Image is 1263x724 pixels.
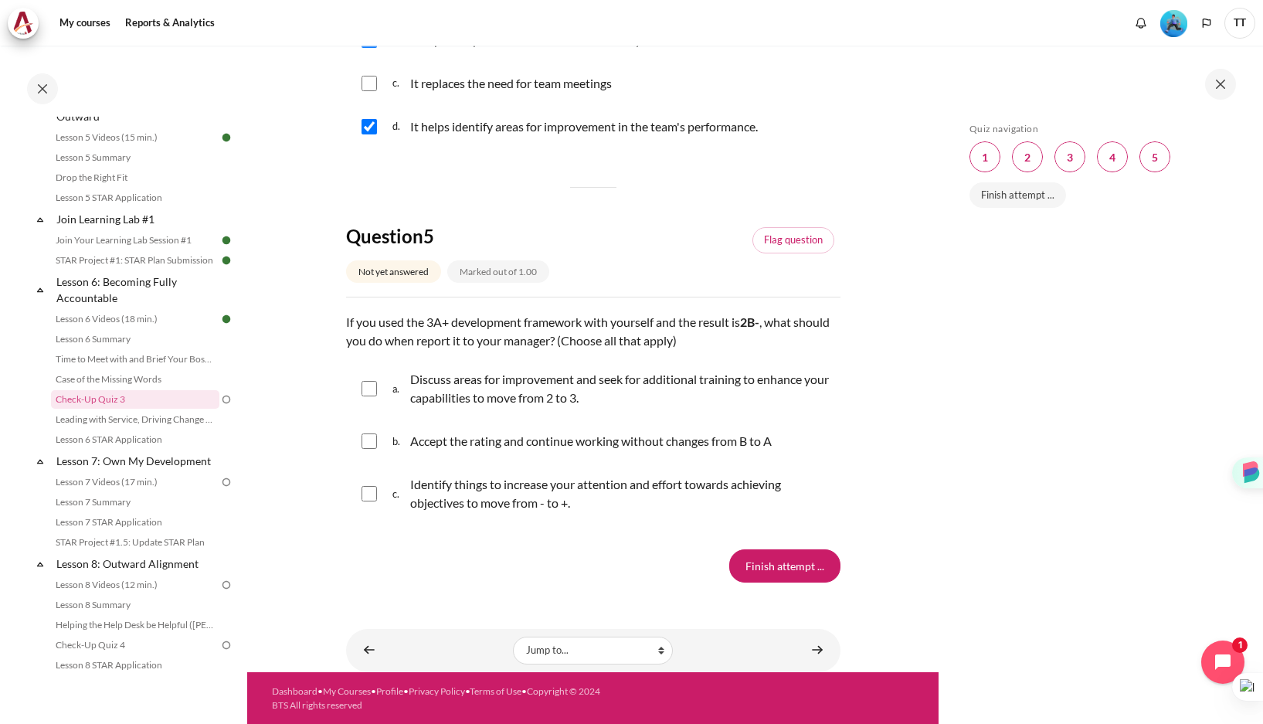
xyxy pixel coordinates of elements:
[32,282,48,297] span: Collapse
[1160,10,1187,37] img: Level #3
[32,212,48,227] span: Collapse
[1129,12,1153,35] div: Show notification window with no new notifications
[51,189,219,207] a: Lesson 5 STAR Application
[219,393,233,406] img: To do
[409,685,465,697] a: Privacy Policy
[51,251,219,270] a: STAR Project #1: STAR Plan Submission
[51,410,219,429] a: Leading with Service, Driving Change (Pucknalin's Story)
[51,636,219,654] a: Check-Up Quiz 4
[410,432,772,450] p: Accept the rating and continue working without changes from B to A
[54,553,219,574] a: Lesson 8: Outward Alignment
[120,8,220,39] a: Reports & Analytics
[392,367,407,410] span: a.
[51,576,219,594] a: Lesson 8 Videos (12 min.)
[969,141,1000,172] a: 1
[410,117,758,136] p: It helps identify areas for improvement in the team's performance.
[969,123,1229,217] section: Blocks
[1097,141,1128,172] a: 4
[51,370,219,389] a: Case of the Missing Words
[392,429,407,454] span: b.
[376,685,403,697] a: Profile
[51,350,219,369] a: Time to Meet with and Brief Your Boss #1
[219,253,233,267] img: Done
[1012,141,1043,172] a: 2
[346,260,441,283] div: Not yet answered
[1224,8,1255,39] a: User menu
[272,685,600,711] a: Copyright © 2024 BTS All rights reserved
[447,260,549,283] div: Marked out of 1.00
[219,475,233,489] img: To do
[802,635,833,665] a: Leading with Service, Driving Change (Pucknalin's Story) ▶︎
[1139,141,1170,172] a: 5
[8,8,46,39] a: Architeck Architeck
[1054,141,1085,172] a: 3
[1160,8,1187,37] div: Level #3
[470,685,521,697] a: Terms of Use
[969,182,1066,209] a: Finish attempt ...
[346,224,637,248] h4: Question
[51,231,219,250] a: Join Your Learning Lab Session #1
[51,310,219,328] a: Lesson 6 Videos (18 min.)
[51,533,219,552] a: STAR Project #1.5: Update STAR Plan
[32,454,48,469] span: Collapse
[272,685,616,712] div: • • • • •
[219,578,233,592] img: To do
[51,596,219,614] a: Lesson 8 Summary
[392,114,407,139] span: d.
[54,271,219,308] a: Lesson 6: Becoming Fully Accountable
[51,656,219,675] a: Lesson 8 STAR Application
[752,227,834,253] a: Flagged
[219,131,233,144] img: Done
[51,128,219,147] a: Lesson 5 Videos (15 min.)
[51,148,219,167] a: Lesson 5 Summary
[54,8,116,39] a: My courses
[51,430,219,449] a: Lesson 6 STAR Application
[12,12,34,35] img: Architeck
[1195,12,1218,35] button: Languages
[272,685,317,697] a: Dashboard
[54,676,219,713] a: Lesson 9: The Most Important Move
[323,685,371,697] a: My Courses
[51,616,219,634] a: Helping the Help Desk be Helpful ([PERSON_NAME]'s Story)
[219,233,233,247] img: Done
[51,473,219,491] a: Lesson 7 Videos (17 min.)
[51,390,219,409] a: Check-Up Quiz 3
[740,314,759,329] strong: 2B-
[354,635,385,665] a: ◀︎ Case of the Missing Words
[423,225,434,247] span: 5
[219,638,233,652] img: To do
[51,168,219,187] a: Drop the Right Fit
[54,450,219,471] a: Lesson 7: Own My Development
[729,549,840,582] input: Finish attempt ...
[392,74,407,93] span: c.
[1154,8,1193,37] a: Level #3
[51,493,219,512] a: Lesson 7 Summary
[1224,8,1255,39] span: TT
[410,370,833,407] p: Discuss areas for improvement and seek for additional training to enhance your capabilities to mo...
[346,313,840,350] p: If you used the 3A+ development framework with yourself and the result is , what should you do wh...
[969,123,1229,135] h5: Quiz navigation
[392,472,407,515] span: c.
[32,556,48,572] span: Collapse
[410,475,833,512] p: Identify things to increase your attention and effort towards achieving objectives to move from -...
[219,312,233,326] img: Done
[410,74,612,93] div: It replaces the need for team meetings
[51,513,219,532] a: Lesson 7 STAR Application
[51,330,219,348] a: Lesson 6 Summary
[54,209,219,229] a: Join Learning Lab #1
